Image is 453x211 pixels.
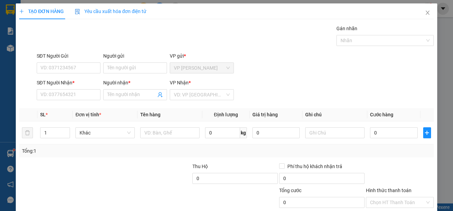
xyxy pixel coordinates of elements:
[75,9,80,14] img: icon
[336,26,357,31] label: Gán nhãn
[37,52,100,60] div: SĐT Người Gửi
[424,130,431,136] span: plus
[279,188,301,193] span: Tổng cước
[170,52,234,60] div: VP gửi
[157,92,163,97] span: user-add
[140,112,160,117] span: Tên hàng
[170,80,189,85] span: VP Nhận
[40,112,46,117] span: SL
[22,147,175,155] div: Tổng: 1
[192,164,208,169] span: Thu Hộ
[285,163,345,170] span: Phí thu hộ khách nhận trả
[305,127,365,138] input: Ghi Chú
[19,9,64,14] span: TẠO ĐƠN HÀNG
[366,188,412,193] label: Hình thức thanh toán
[75,112,101,117] span: Đơn vị tính
[302,108,367,121] th: Ghi chú
[22,127,33,138] button: delete
[19,9,24,14] span: plus
[370,112,393,117] span: Cước hàng
[37,79,100,86] div: SĐT Người Nhận
[140,127,200,138] input: VD: Bàn, Ghế
[423,127,431,138] button: plus
[240,127,247,138] span: kg
[425,10,430,15] span: close
[252,112,278,117] span: Giá trị hàng
[103,79,167,86] div: Người nhận
[252,127,300,138] input: 0
[174,63,229,73] span: VP Cao Tốc
[214,112,238,117] span: Định lượng
[418,3,437,23] button: Close
[80,128,131,138] span: Khác
[103,52,167,60] div: Người gửi
[75,9,146,14] span: Yêu cầu xuất hóa đơn điện tử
